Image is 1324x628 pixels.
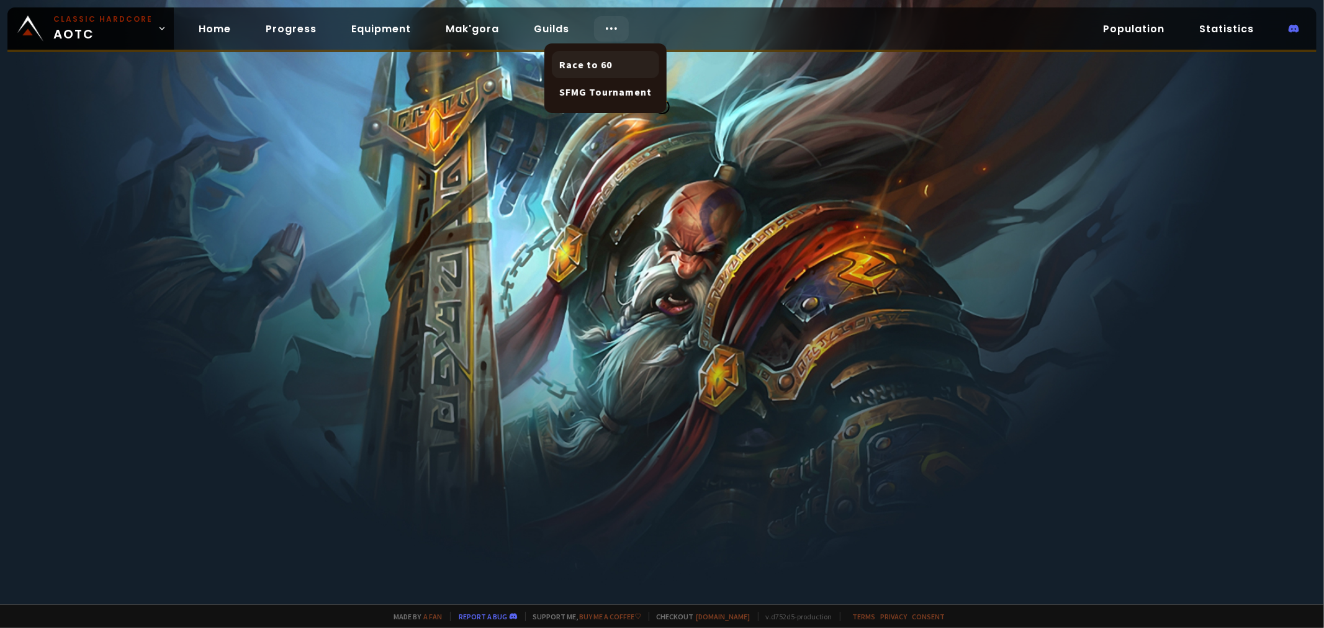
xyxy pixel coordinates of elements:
[758,612,832,621] span: v. d752d5 - production
[459,612,508,621] a: Report a bug
[853,612,876,621] a: Terms
[1093,16,1174,42] a: Population
[53,14,153,43] span: AOTC
[256,16,326,42] a: Progress
[580,612,641,621] a: Buy me a coffee
[189,16,241,42] a: Home
[436,16,509,42] a: Mak'gora
[524,16,579,42] a: Guilds
[525,612,641,621] span: Support me,
[649,612,750,621] span: Checkout
[341,16,421,42] a: Equipment
[387,612,443,621] span: Made by
[696,612,750,621] a: [DOMAIN_NAME]
[424,612,443,621] a: a fan
[53,14,153,25] small: Classic Hardcore
[1189,16,1264,42] a: Statistics
[552,78,659,105] a: SFMG Tournament
[552,51,659,78] a: Race to 60
[7,7,174,50] a: Classic HardcoreAOTC
[881,612,907,621] a: Privacy
[912,612,945,621] a: Consent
